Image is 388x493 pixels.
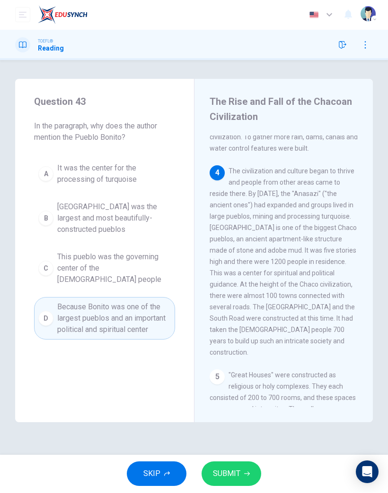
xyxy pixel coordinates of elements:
div: 4 [210,166,225,181]
span: This pueblo was the governing center of the [DEMOGRAPHIC_DATA] people [57,252,171,286]
span: In the paragraph, why does the author mention the Pueblo Bonito? [34,121,175,144]
button: CThis pueblo was the governing center of the [DEMOGRAPHIC_DATA] people [34,247,175,290]
span: [GEOGRAPHIC_DATA] was the largest and most beautifully-constructed pueblos [57,202,171,236]
button: B[GEOGRAPHIC_DATA] was the largest and most beautifully-constructed pueblos [34,197,175,240]
button: open mobile menu [15,8,30,23]
span: It was the center for the processing of turquoise [57,163,171,186]
div: D [38,311,53,326]
span: SUBMIT [213,467,240,481]
span: "Great Houses" were constructed as religious or holy complexes. They each consisted of 200 to 700... [210,372,358,481]
div: 5 [210,370,225,385]
button: AIt was the center for the processing of turquoise [34,159,175,190]
button: DBecause Bonito was one of the largest pueblos and an important political and spiritual center [34,297,175,340]
span: SKIP [143,467,160,481]
div: Open Intercom Messenger [356,461,379,484]
div: C [38,261,53,276]
button: SUBMIT [202,462,261,486]
img: en [308,12,320,19]
div: B [38,211,53,226]
img: EduSynch logo [38,6,88,25]
button: SKIP [127,462,186,486]
span: The civilization and culture began to thrive and people from other areas came to reside there. By... [210,168,357,357]
div: A [38,167,53,182]
h4: Question 43 [34,94,175,110]
span: Because Bonito was one of the largest pueblos and an important political and spiritual center [57,302,171,336]
h1: Reading [38,45,64,52]
span: TOEFL® [38,38,53,45]
h4: The Rise and Fall of the Chacoan Civilization [210,94,355,125]
img: Profile picture [361,7,376,22]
